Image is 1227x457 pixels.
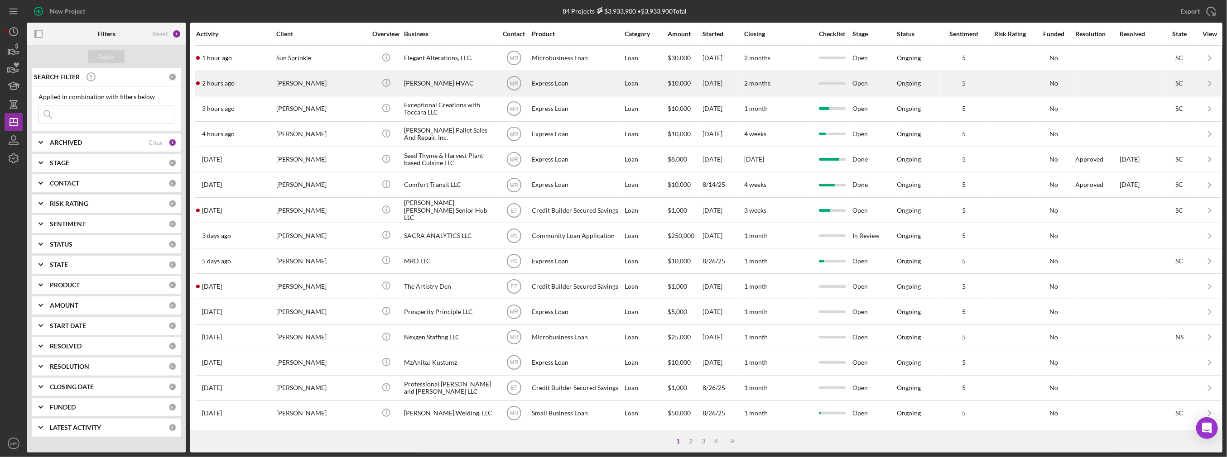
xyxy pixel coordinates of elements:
div: Category [625,30,667,38]
div: [PERSON_NAME] [276,401,367,425]
div: Loan [625,376,667,400]
div: Ongoing [897,80,921,87]
div: Open Intercom Messenger [1196,417,1218,439]
div: Ongoing [897,409,921,417]
div: 0 [168,342,177,350]
div: 5 [941,384,986,391]
text: MR [510,360,518,366]
text: MR [510,131,518,138]
span: $10,000 [668,105,691,112]
div: 0 [168,179,177,187]
div: [PERSON_NAME] [276,300,367,324]
div: 8/14/25 [703,173,743,197]
div: 5 [941,283,986,290]
div: Open [852,274,896,298]
text: MR [510,106,518,112]
text: MR [510,410,518,417]
div: 0 [168,159,177,167]
div: 5 [941,207,986,214]
div: Open [852,300,896,324]
div: Sun Sprinkle [276,46,367,70]
div: No [1034,359,1074,366]
text: MR [10,441,17,446]
div: Ongoing [897,181,921,188]
time: 4 weeks [744,130,766,138]
div: 0 [168,403,177,411]
div: Ongoing [897,130,921,138]
div: Exceptional Creations with Toccara LLC [404,97,495,121]
time: 1 month [744,282,768,290]
div: Loan [625,97,667,121]
div: 0 [168,281,177,289]
div: Apply [98,50,115,63]
div: Activity [196,30,275,38]
div: 1 [172,29,181,38]
div: Community Loan Application [532,224,622,248]
div: [PERSON_NAME] [276,122,367,146]
div: 0 [168,73,177,81]
div: Small Business Loan [532,401,622,425]
div: Express Loan [532,71,622,95]
div: Contact [497,30,531,38]
div: [DATE] [703,122,743,146]
div: 5 [941,130,986,138]
div: Business [404,30,495,38]
div: Overview [369,30,403,38]
div: Done [852,148,896,171]
div: [DATE] [703,351,743,375]
div: 1 [168,138,177,147]
div: Amount [668,30,702,38]
div: 0 [168,261,177,269]
div: Checklist [813,30,852,38]
div: SC [1161,105,1198,112]
time: 3 weeks [744,206,766,214]
div: Stage [852,30,896,38]
b: STATE [50,261,68,268]
div: 5 [941,54,986,62]
div: Reset [152,30,168,38]
div: No [1034,80,1074,87]
div: Nexgen Staffing LLC [404,325,495,349]
div: 0 [168,301,177,309]
div: State [1161,30,1198,38]
div: Closing [744,30,812,38]
div: 0 [168,362,177,371]
div: [PERSON_NAME] [276,274,367,298]
time: 1 month [744,384,768,391]
div: No [1034,308,1074,315]
div: Open [852,71,896,95]
div: The Artistry Den [404,274,495,298]
div: 0 [168,220,177,228]
time: 2025-08-27 01:09 [202,359,222,366]
div: SC [1161,207,1198,214]
time: 1 month [744,358,768,366]
div: Ongoing [897,359,921,366]
div: [DATE] [703,224,743,248]
div: Open [852,325,896,349]
div: [DATE] [703,148,743,171]
span: $10,000 [668,358,691,366]
div: Express Loan [532,249,622,273]
b: AMOUNT [50,302,78,309]
text: MR [510,309,518,315]
div: SC [1161,80,1198,87]
button: Apply [88,50,125,63]
div: Resolved [1120,30,1160,38]
div: No [1034,181,1074,188]
time: 2025-08-26 15:20 [202,409,222,417]
div: No [1034,105,1074,112]
div: Approved [1075,181,1103,188]
div: Express Loan [532,300,622,324]
div: Express Loan [532,122,622,146]
div: [PERSON_NAME] [276,351,367,375]
div: [PERSON_NAME] [276,173,367,197]
div: Loan [625,198,667,222]
div: Clear [149,139,164,146]
b: CLOSING DATE [50,383,94,390]
div: Express Loan [532,351,622,375]
div: Open [852,427,896,451]
div: [DATE] [703,300,743,324]
div: Loan [625,300,667,324]
div: 8/26/25 [703,376,743,400]
text: PS [510,233,517,239]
